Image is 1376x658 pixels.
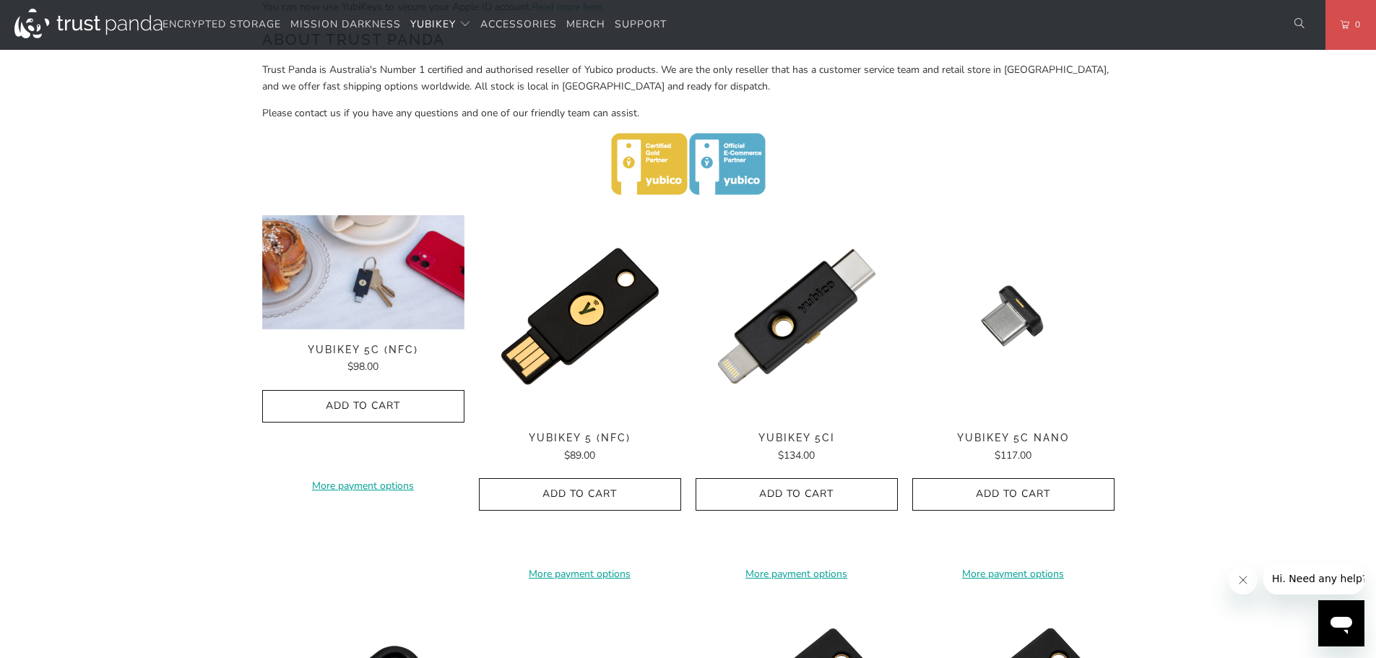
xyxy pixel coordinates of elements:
a: YubiKey 5C Nano - Trust Panda YubiKey 5C Nano - Trust Panda [912,215,1115,417]
a: More payment options [912,566,1115,582]
a: More payment options [479,566,681,582]
span: Add to Cart [494,488,666,501]
span: Accessories [480,17,557,31]
iframe: Button to launch messaging window [1318,600,1364,646]
a: Mission Darkness [290,8,401,42]
span: Encrypted Storage [163,17,281,31]
span: YubiKey 5C (NFC) [262,344,464,356]
span: YubiKey 5 (NFC) [479,432,681,444]
span: YubiKey 5C Nano [912,432,1115,444]
span: Hi. Need any help? [9,10,104,22]
span: Add to Cart [277,400,449,412]
img: Trust Panda Australia [14,9,163,38]
span: YubiKey [410,17,456,31]
img: YubiKey 5Ci - Trust Panda [696,215,898,417]
a: YubiKey 5C (NFC) - Trust Panda YubiKey 5C (NFC) - Trust Panda [262,215,464,329]
span: YubiKey 5Ci [696,432,898,444]
button: Add to Cart [479,478,681,511]
a: YubiKey 5 (NFC) - Trust Panda YubiKey 5 (NFC) - Trust Panda [479,215,681,417]
p: Trust Panda is Australia's Number 1 certified and authorised reseller of Yubico products. We are ... [262,62,1115,95]
nav: Translation missing: en.navigation.header.main_nav [163,8,667,42]
img: YubiKey 5C (NFC) - Trust Panda [262,215,464,329]
a: More payment options [696,566,898,582]
span: 0 [1349,17,1361,33]
img: YubiKey 5 (NFC) - Trust Panda [479,215,681,417]
img: YubiKey 5C Nano - Trust Panda [912,215,1115,417]
button: Add to Cart [262,390,464,423]
span: $117.00 [995,449,1031,462]
span: Merch [566,17,605,31]
a: YubiKey 5Ci $134.00 [696,432,898,464]
iframe: Message from company [1263,563,1364,594]
span: Add to Cart [711,488,883,501]
button: Add to Cart [696,478,898,511]
span: Add to Cart [927,488,1099,501]
iframe: Close message [1229,566,1258,594]
summary: YubiKey [410,8,471,42]
span: Mission Darkness [290,17,401,31]
span: $98.00 [347,360,378,373]
p: Please contact us if you have any questions and one of our friendly team can assist. [262,105,1115,121]
a: YubiKey 5 (NFC) $89.00 [479,432,681,464]
span: Support [615,17,667,31]
a: Merch [566,8,605,42]
span: $134.00 [778,449,815,462]
a: Support [615,8,667,42]
button: Add to Cart [912,478,1115,511]
a: More payment options [262,478,464,494]
a: YubiKey 5C (NFC) $98.00 [262,344,464,376]
span: $89.00 [564,449,595,462]
a: Encrypted Storage [163,8,281,42]
a: YubiKey 5C Nano $117.00 [912,432,1115,464]
a: YubiKey 5Ci - Trust Panda YubiKey 5Ci - Trust Panda [696,215,898,417]
a: Accessories [480,8,557,42]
